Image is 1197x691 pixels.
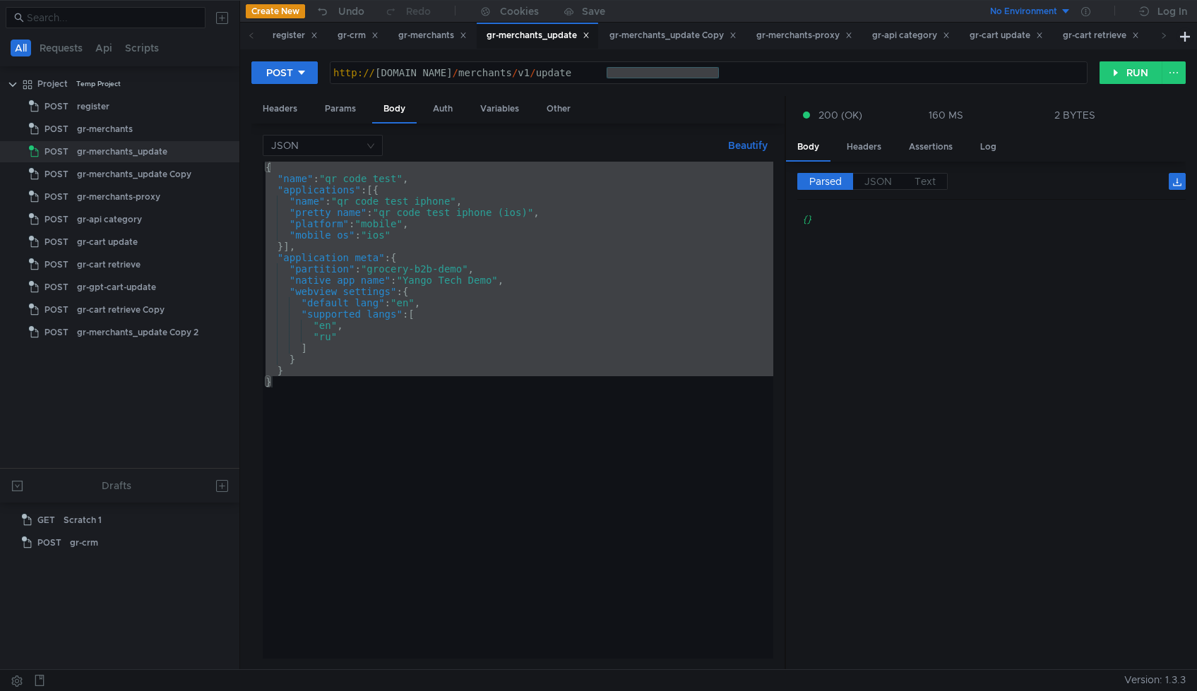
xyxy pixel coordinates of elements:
[990,5,1057,18] div: No Environment
[246,4,305,18] button: Create New
[37,73,68,95] div: Project
[338,28,379,43] div: gr-crm
[266,65,293,80] div: POST
[77,299,165,320] div: gr-cart retrieve Copy
[77,164,191,185] div: gr-merchants_update Copy
[374,1,441,22] button: Redo
[372,96,417,124] div: Body
[44,96,69,117] span: POST
[818,107,862,123] span: 200 (OK)
[37,510,55,531] span: GET
[76,73,121,95] div: Temp Project
[1100,61,1162,84] button: RUN
[756,28,852,43] div: gr-merchants-proxy
[44,232,69,253] span: POST
[77,254,141,275] div: gr-cart retrieve
[64,510,102,531] div: Scratch 1
[929,109,963,121] div: 160 MS
[500,3,539,20] div: Cookies
[44,277,69,298] span: POST
[11,40,31,56] button: All
[77,232,138,253] div: gr-cart update
[27,10,197,25] input: Search...
[44,141,69,162] span: POST
[77,209,142,230] div: gr-api category
[469,96,530,122] div: Variables
[582,6,605,16] div: Save
[872,28,950,43] div: gr-api category
[70,532,98,553] div: gr-crm
[1124,670,1186,690] span: Version: 1.3.3
[970,28,1043,43] div: gr-cart update
[44,186,69,208] span: POST
[44,164,69,185] span: POST
[37,532,61,553] span: POST
[786,134,830,162] div: Body
[1054,109,1095,121] div: 2 BYTES
[338,3,364,20] div: Undo
[314,96,367,122] div: Params
[251,96,309,122] div: Headers
[1157,3,1187,20] div: Log In
[898,134,964,160] div: Assertions
[609,28,737,43] div: gr-merchants_update Copy
[305,1,374,22] button: Undo
[44,254,69,275] span: POST
[422,96,464,122] div: Auth
[835,134,893,160] div: Headers
[969,134,1008,160] div: Log
[44,209,69,230] span: POST
[77,322,198,343] div: gr-merchants_update Copy 2
[77,186,160,208] div: gr-merchants-proxy
[803,211,1166,227] div: {}
[251,61,318,84] button: POST
[1063,28,1139,43] div: gr-cart retrieve
[77,141,167,162] div: gr-merchants_update
[915,175,936,188] span: Text
[102,477,131,494] div: Drafts
[44,119,69,140] span: POST
[273,28,318,43] div: register
[406,3,431,20] div: Redo
[722,137,773,154] button: Beautify
[121,40,163,56] button: Scripts
[91,40,117,56] button: Api
[535,96,582,122] div: Other
[77,277,156,298] div: gr-gpt-cart-update
[77,119,133,140] div: gr-merchants
[398,28,467,43] div: gr-merchants
[44,299,69,320] span: POST
[487,28,590,43] div: gr-merchants_update
[864,175,892,188] span: JSON
[44,322,69,343] span: POST
[809,175,842,188] span: Parsed
[77,96,109,117] div: register
[35,40,87,56] button: Requests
